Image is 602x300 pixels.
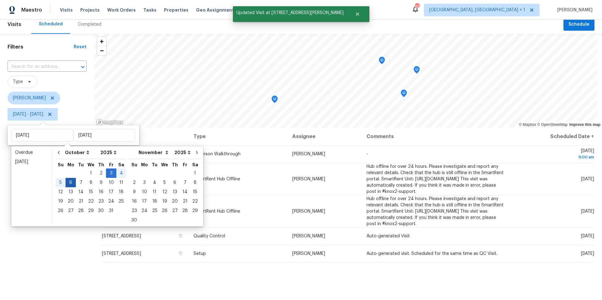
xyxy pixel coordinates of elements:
select: Year [99,148,118,157]
span: [PERSON_NAME] [292,251,325,256]
button: Zoom out [97,46,106,55]
div: Thu Nov 13 2025 [170,187,180,197]
div: Fri Oct 24 2025 [106,197,116,206]
select: Year [173,148,192,157]
div: Mon Nov 17 2025 [139,197,150,206]
div: 16 [129,197,139,206]
div: Tue Oct 21 2025 [76,197,86,206]
div: Thu Nov 27 2025 [170,206,180,215]
div: 18 [116,188,126,196]
abbr: Friday [109,163,114,167]
span: Type [13,79,23,85]
div: Wed Nov 19 2025 [160,197,170,206]
span: Maestro [21,7,42,13]
div: 9 [129,188,139,196]
span: - [367,152,368,156]
div: Wed Oct 08 2025 [86,178,96,187]
th: Assignee [287,128,362,145]
div: Sun Oct 26 2025 [55,206,66,215]
div: Reset [74,44,87,50]
div: 6 [66,178,76,187]
button: Copy Address [178,251,183,256]
div: Fri Nov 07 2025 [180,178,190,187]
div: Mon Oct 20 2025 [66,197,76,206]
div: Mon Nov 24 2025 [139,206,150,215]
div: Tue Oct 07 2025 [76,178,86,187]
div: Mon Oct 13 2025 [66,187,76,197]
abbr: Saturday [118,163,124,167]
div: 1 [190,169,200,178]
div: 15 [190,188,200,196]
div: 3 [139,178,150,187]
div: Tue Nov 11 2025 [150,187,160,197]
button: Schedule [563,18,594,31]
button: Go to previous month [54,146,63,159]
span: [GEOGRAPHIC_DATA], [GEOGRAPHIC_DATA] + 1 [429,7,525,13]
span: Hub offline for over 24 hours. Please investigate and report any relevant details. Check that the... [367,164,504,194]
div: 14 [76,188,86,196]
div: 10 [139,188,150,196]
div: Fri Nov 28 2025 [180,206,190,215]
div: 25 [415,4,419,10]
span: [PERSON_NAME] [292,152,325,156]
abbr: Friday [183,163,187,167]
abbr: Saturday [192,163,198,167]
div: Tue Oct 28 2025 [76,206,86,215]
span: Zoom in [97,37,106,46]
div: Mon Nov 03 2025 [139,178,150,187]
div: 5 [160,178,170,187]
div: Wed Oct 29 2025 [86,206,96,215]
div: Overdue [15,149,48,156]
div: 24 [106,197,116,206]
abbr: Wednesday [87,163,94,167]
div: Sat Oct 11 2025 [116,178,126,187]
th: Scheduled Date ↑ [509,128,594,145]
div: 28 [76,206,86,215]
div: Scheduled [39,21,63,27]
span: [PERSON_NAME] [292,177,325,181]
div: 4 [150,178,160,187]
span: Hub offline for over 24 hours. Please investigate and report any relevant details. Check that the... [367,197,504,226]
div: Mon Oct 27 2025 [66,206,76,215]
a: Mapbox homepage [96,119,124,126]
div: Thu Oct 16 2025 [96,187,106,197]
abbr: Sunday [58,163,64,167]
div: Sun Nov 23 2025 [129,206,139,215]
div: Thu Oct 30 2025 [96,206,106,215]
div: 3 [106,169,116,178]
div: Map marker [401,90,407,99]
div: Sun Nov 30 2025 [129,215,139,225]
div: 9 [96,178,106,187]
div: Thu Oct 23 2025 [96,197,106,206]
div: 15 [86,188,96,196]
div: 31 [106,206,116,215]
span: Auto-generated visit. Scheduled for the same time as QC Visit. [367,251,497,256]
span: [DATE] [581,234,594,238]
div: 23 [96,197,106,206]
div: 14 [180,188,190,196]
div: 13 [66,188,76,196]
div: Fri Oct 17 2025 [106,187,116,197]
div: 19 [55,197,66,206]
div: 2 [129,178,139,187]
div: 26 [160,206,170,215]
div: Map marker [414,66,420,76]
div: Wed Nov 12 2025 [160,187,170,197]
canvas: Map [94,34,597,128]
div: Sat Oct 04 2025 [116,168,126,178]
div: 19 [160,197,170,206]
div: 29 [86,206,96,215]
abbr: Tuesday [152,163,157,167]
div: Thu Oct 09 2025 [96,178,106,187]
abbr: Monday [67,163,74,167]
div: 5 [55,178,66,187]
div: 17 [139,197,150,206]
abbr: Thursday [98,163,104,167]
div: 22 [190,197,200,206]
div: Fri Nov 14 2025 [180,187,190,197]
div: 11 [116,178,126,187]
div: 16 [96,188,106,196]
button: Go to next month [192,146,202,159]
div: Sun Oct 19 2025 [55,197,66,206]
